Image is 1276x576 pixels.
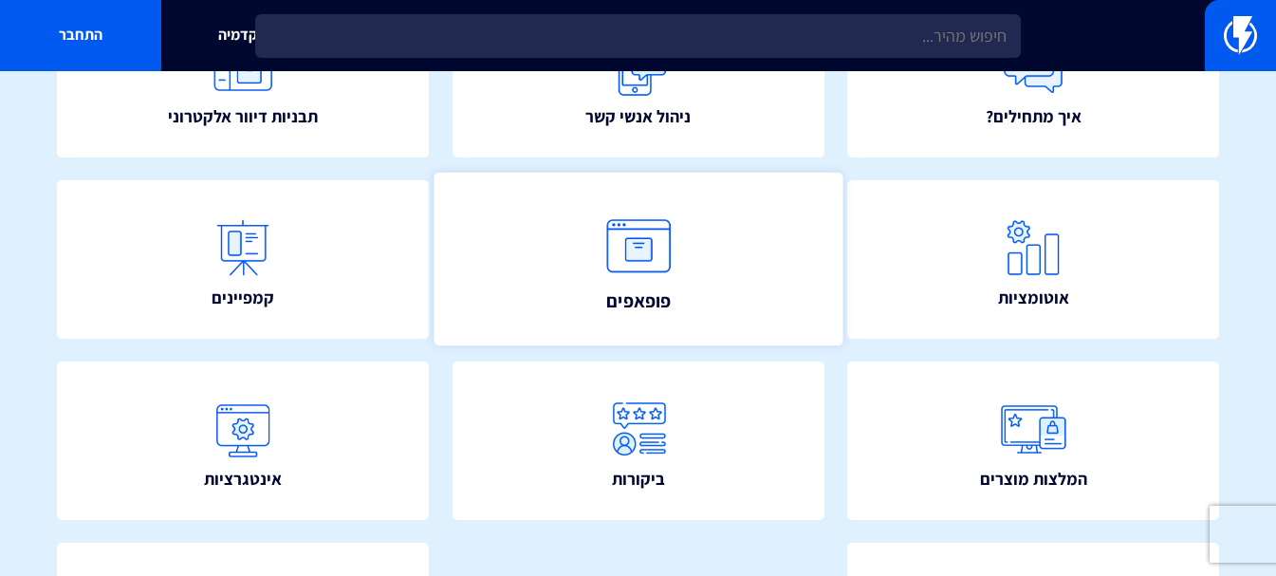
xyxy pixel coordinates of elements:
a: המלצות מוצרים [847,362,1219,519]
a: אינטגרציות [57,362,429,519]
a: אוטומציות [847,180,1219,338]
span: איך מתחילים? [986,104,1082,129]
a: פופאפים [434,173,842,346]
span: תבניות דיוור אלקטרוני [168,104,318,129]
a: ביקורות [453,362,824,519]
span: אוטומציות [998,286,1069,310]
span: אינטגרציות [204,467,282,492]
input: חיפוש מהיר... [255,14,1021,58]
a: קמפיינים [57,180,429,338]
span: פופאפים [605,288,670,314]
span: ניהול אנשי קשר [585,104,691,129]
span: קמפיינים [212,286,274,310]
span: ביקורות [612,467,665,492]
span: המלצות מוצרים [980,467,1087,492]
